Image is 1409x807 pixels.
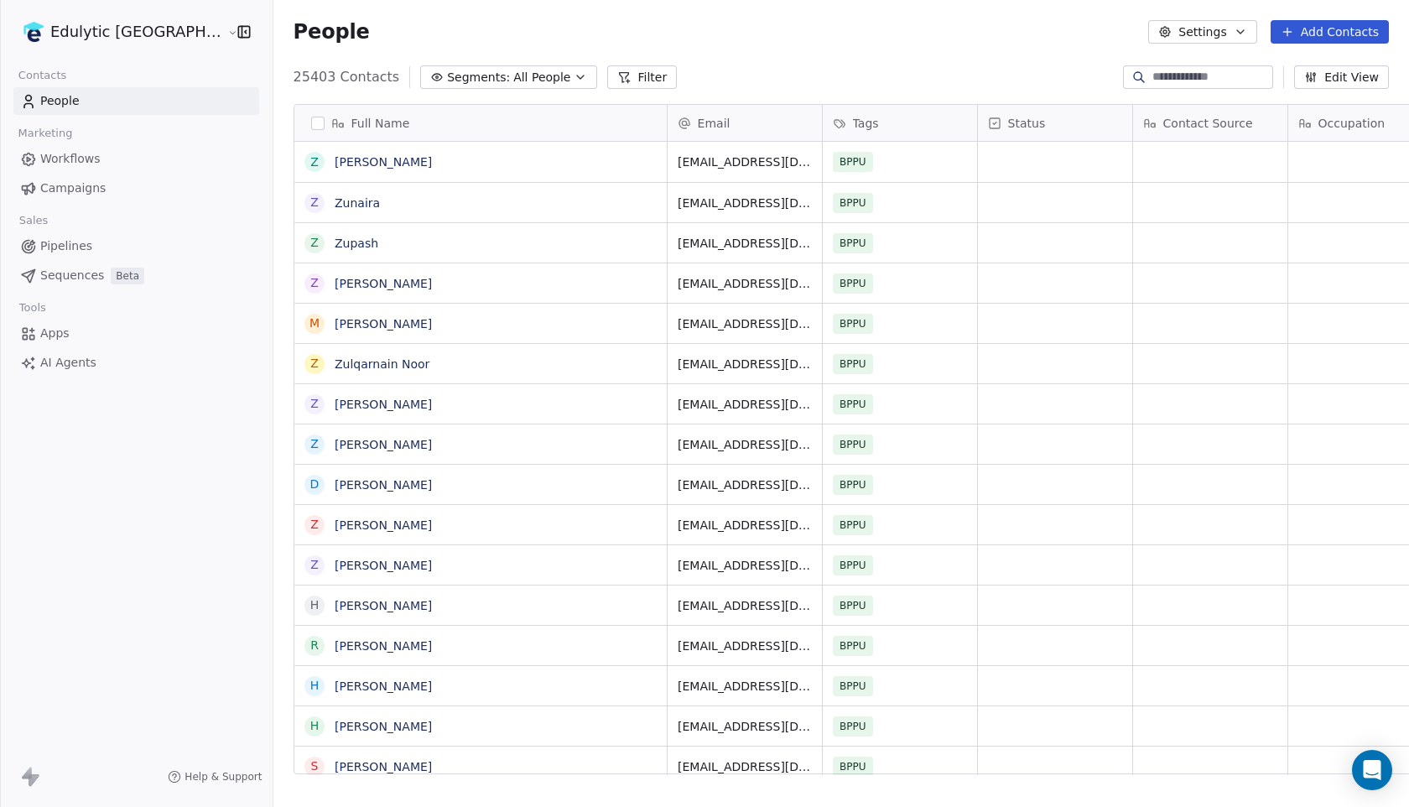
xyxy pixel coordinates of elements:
[294,142,668,775] div: grid
[310,758,318,775] div: S
[40,267,104,284] span: Sequences
[1352,750,1392,790] div: Open Intercom Messenger
[310,556,319,574] div: Z
[335,398,432,411] a: [PERSON_NAME]
[335,155,432,169] a: [PERSON_NAME]
[310,234,319,252] div: Z
[335,237,378,250] a: Zupash
[40,354,96,372] span: AI Agents
[50,21,223,43] span: Edulytic [GEOGRAPHIC_DATA]
[310,637,319,654] div: R
[833,394,873,414] span: BPPU
[185,770,262,784] span: Help & Support
[335,357,429,371] a: Zulqarnain Noor
[678,758,812,775] span: [EMAIL_ADDRESS][DOMAIN_NAME]
[13,262,259,289] a: SequencesBeta
[698,115,730,132] span: Email
[678,396,812,413] span: [EMAIL_ADDRESS][DOMAIN_NAME]
[351,115,410,132] span: Full Name
[607,65,677,89] button: Filter
[335,679,432,693] a: [PERSON_NAME]
[335,720,432,733] a: [PERSON_NAME]
[23,22,44,42] img: edulytic-mark-retina.png
[13,349,259,377] a: AI Agents
[335,599,432,612] a: [PERSON_NAME]
[1148,20,1256,44] button: Settings
[309,596,319,614] div: H
[833,314,873,334] span: BPPU
[309,476,319,493] div: D
[310,355,319,372] div: Z
[335,277,432,290] a: [PERSON_NAME]
[833,676,873,696] span: BPPU
[678,235,812,252] span: [EMAIL_ADDRESS][DOMAIN_NAME]
[310,194,319,211] div: Z
[13,145,259,173] a: Workflows
[833,716,873,737] span: BPPU
[335,478,432,492] a: [PERSON_NAME]
[310,435,319,453] div: Z
[12,295,53,320] span: Tools
[678,356,812,372] span: [EMAIL_ADDRESS][DOMAIN_NAME]
[309,717,319,735] div: H
[13,232,259,260] a: Pipelines
[678,315,812,332] span: [EMAIL_ADDRESS][DOMAIN_NAME]
[1133,105,1287,141] div: Contact Source
[447,69,510,86] span: Segments:
[310,395,319,413] div: Z
[513,69,570,86] span: All People
[310,516,319,534] div: Z
[309,315,320,332] div: M
[168,770,262,784] a: Help & Support
[678,275,812,292] span: [EMAIL_ADDRESS][DOMAIN_NAME]
[678,436,812,453] span: [EMAIL_ADDRESS][DOMAIN_NAME]
[678,678,812,695] span: [EMAIL_ADDRESS][DOMAIN_NAME]
[40,92,80,110] span: People
[1008,115,1046,132] span: Status
[335,196,380,210] a: Zunaira
[833,152,873,172] span: BPPU
[335,760,432,773] a: [PERSON_NAME]
[13,87,259,115] a: People
[833,555,873,575] span: BPPU
[335,317,432,331] a: [PERSON_NAME]
[833,233,873,253] span: BPPU
[978,105,1132,141] div: Status
[833,636,873,656] span: BPPU
[1318,115,1386,132] span: Occupation
[678,154,812,170] span: [EMAIL_ADDRESS][DOMAIN_NAME]
[823,105,977,141] div: Tags
[668,105,822,141] div: Email
[13,320,259,347] a: Apps
[20,18,216,46] button: Edulytic [GEOGRAPHIC_DATA]
[833,475,873,495] span: BPPU
[833,757,873,777] span: BPPU
[294,105,667,141] div: Full Name
[310,154,319,171] div: Z
[678,718,812,735] span: [EMAIL_ADDRESS][DOMAIN_NAME]
[833,515,873,535] span: BPPU
[678,638,812,654] span: [EMAIL_ADDRESS][DOMAIN_NAME]
[12,208,55,233] span: Sales
[1163,115,1253,132] span: Contact Source
[111,268,144,284] span: Beta
[678,476,812,493] span: [EMAIL_ADDRESS][DOMAIN_NAME]
[1294,65,1389,89] button: Edit View
[40,180,106,197] span: Campaigns
[13,174,259,202] a: Campaigns
[833,596,873,616] span: BPPU
[40,237,92,255] span: Pipelines
[678,517,812,534] span: [EMAIL_ADDRESS][DOMAIN_NAME]
[11,63,74,88] span: Contacts
[309,677,319,695] div: H
[833,354,873,374] span: BPPU
[40,150,101,168] span: Workflows
[833,193,873,213] span: BPPU
[335,559,432,572] a: [PERSON_NAME]
[310,274,319,292] div: Z
[833,273,873,294] span: BPPU
[678,557,812,574] span: [EMAIL_ADDRESS][DOMAIN_NAME]
[335,639,432,653] a: [PERSON_NAME]
[294,19,370,44] span: People
[678,597,812,614] span: [EMAIL_ADDRESS][DOMAIN_NAME]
